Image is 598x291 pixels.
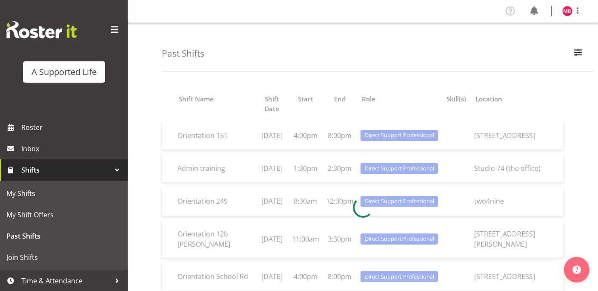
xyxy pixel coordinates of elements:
[6,21,77,38] img: Rosterit website logo
[2,204,126,225] a: My Shift Offers
[6,230,121,242] span: Past Shifts
[562,6,572,16] img: morgen-brackebush10800.jpg
[6,187,121,200] span: My Shifts
[6,208,121,221] span: My Shift Offers
[2,183,126,204] a: My Shifts
[6,251,121,264] span: Join Shifts
[21,142,123,155] span: Inbox
[21,164,111,176] span: Shifts
[31,66,97,78] div: A Supported Life
[2,225,126,247] a: Past Shifts
[162,49,204,58] h4: Past Shifts
[21,274,111,287] span: Time & Attendance
[569,44,587,63] button: Filter Employees
[2,247,126,268] a: Join Shifts
[21,121,123,134] span: Roster
[572,265,581,274] img: help-xxl-2.png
